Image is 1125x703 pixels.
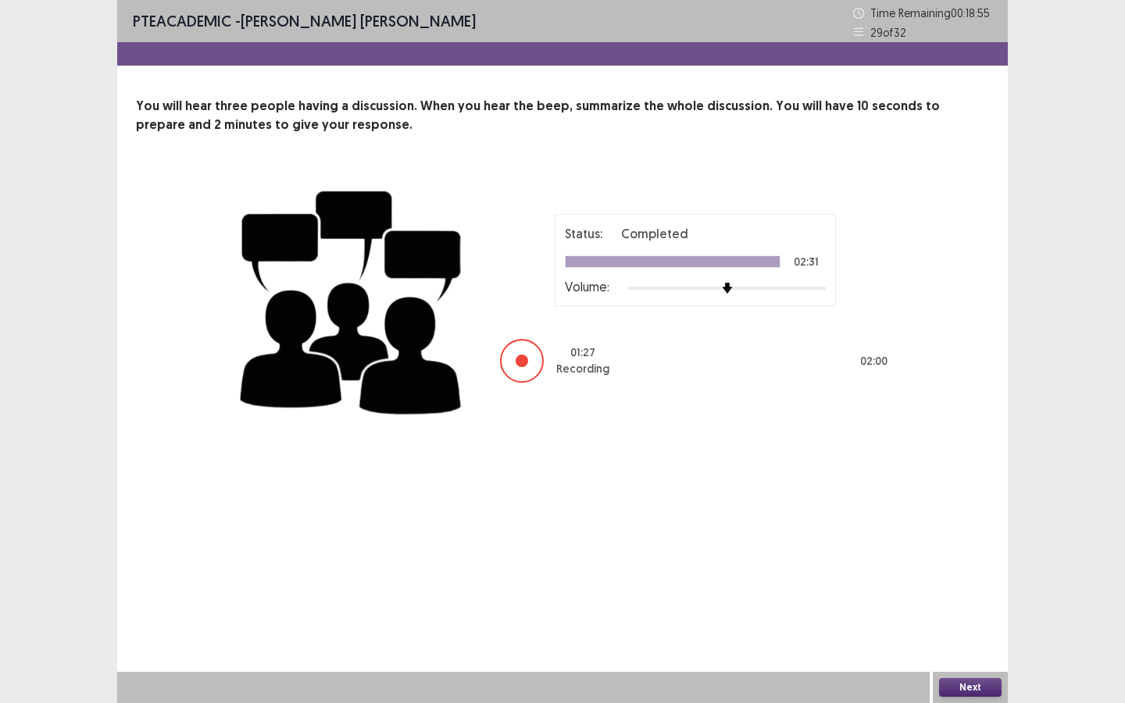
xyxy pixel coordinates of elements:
p: Status: [565,224,602,243]
span: PTE academic [133,11,231,30]
img: group-discussion [234,172,469,427]
p: Recording [556,361,609,377]
p: 02 : 00 [860,353,887,369]
p: Volume: [565,277,609,296]
p: - [PERSON_NAME] [PERSON_NAME] [133,9,476,33]
p: Completed [621,224,688,243]
p: 29 of 32 [870,24,906,41]
p: Time Remaining 00 : 18 : 55 [870,5,992,21]
p: 01 : 27 [570,344,595,361]
button: Next [939,678,1002,697]
p: You will hear three people having a discussion. When you hear the beep, summarize the whole discu... [136,97,989,134]
p: 02:31 [794,256,819,267]
img: arrow-thumb [722,283,733,294]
